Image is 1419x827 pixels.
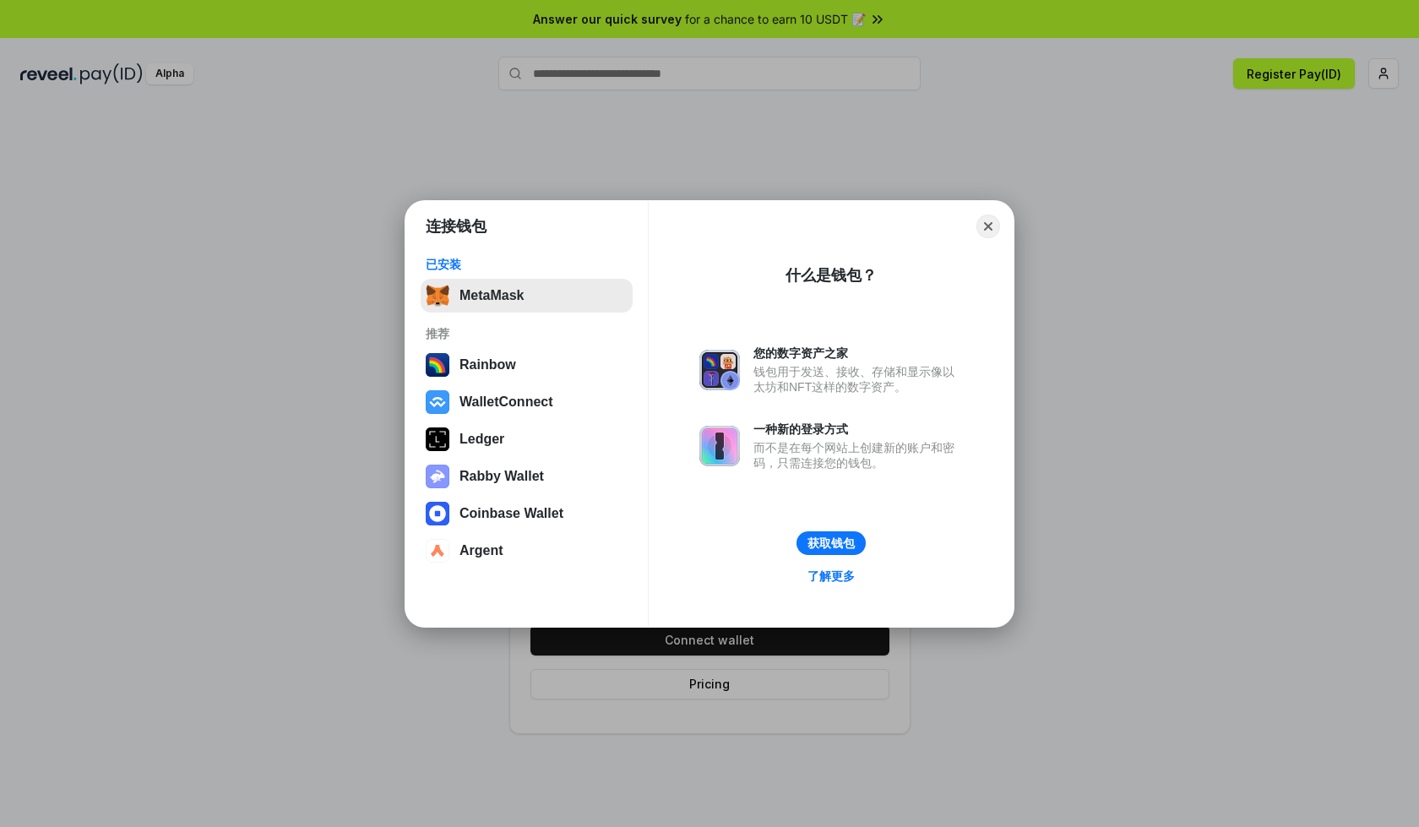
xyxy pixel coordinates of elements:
[976,215,1000,238] button: Close
[421,279,633,313] button: MetaMask
[421,534,633,568] button: Argent
[426,216,487,237] h1: 连接钱包
[753,422,963,437] div: 一种新的登录方式
[807,536,855,551] div: 获取钱包
[699,426,740,466] img: svg+xml,%3Csvg%20xmlns%3D%22http%3A%2F%2Fwww.w3.org%2F2000%2Fsvg%22%20fill%3D%22none%22%20viewBox...
[426,427,449,451] img: svg+xml,%3Csvg%20xmlns%3D%22http%3A%2F%2Fwww.w3.org%2F2000%2Fsvg%22%20width%3D%2228%22%20height%3...
[796,531,866,555] button: 获取钱包
[421,497,633,530] button: Coinbase Wallet
[426,390,449,414] img: svg+xml,%3Csvg%20width%3D%2228%22%20height%3D%2228%22%20viewBox%3D%220%200%2028%2028%22%20fill%3D...
[426,326,628,341] div: 推荐
[786,265,877,286] div: 什么是钱包？
[426,502,449,525] img: svg+xml,%3Csvg%20width%3D%2228%22%20height%3D%2228%22%20viewBox%3D%220%200%2028%2028%22%20fill%3D...
[753,364,963,394] div: 钱包用于发送、接收、存储和显示像以太坊和NFT这样的数字资产。
[426,465,449,488] img: svg+xml,%3Csvg%20xmlns%3D%22http%3A%2F%2Fwww.w3.org%2F2000%2Fsvg%22%20fill%3D%22none%22%20viewBox...
[426,284,449,307] img: svg+xml,%3Csvg%20fill%3D%22none%22%20height%3D%2233%22%20viewBox%3D%220%200%2035%2033%22%20width%...
[753,345,963,361] div: 您的数字资产之家
[459,543,503,558] div: Argent
[459,357,516,373] div: Rainbow
[426,353,449,377] img: svg+xml,%3Csvg%20width%3D%22120%22%20height%3D%22120%22%20viewBox%3D%220%200%20120%20120%22%20fil...
[797,565,865,587] a: 了解更多
[753,440,963,471] div: 而不是在每个网站上创建新的账户和密码，只需连接您的钱包。
[421,385,633,419] button: WalletConnect
[421,422,633,456] button: Ledger
[459,469,544,484] div: Rabby Wallet
[459,432,504,447] div: Ledger
[421,460,633,493] button: Rabby Wallet
[426,257,628,272] div: 已安装
[807,569,855,584] div: 了解更多
[459,288,524,303] div: MetaMask
[459,506,563,521] div: Coinbase Wallet
[459,394,553,410] div: WalletConnect
[699,350,740,390] img: svg+xml,%3Csvg%20xmlns%3D%22http%3A%2F%2Fwww.w3.org%2F2000%2Fsvg%22%20fill%3D%22none%22%20viewBox...
[421,348,633,382] button: Rainbow
[426,539,449,563] img: svg+xml,%3Csvg%20width%3D%2228%22%20height%3D%2228%22%20viewBox%3D%220%200%2028%2028%22%20fill%3D...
